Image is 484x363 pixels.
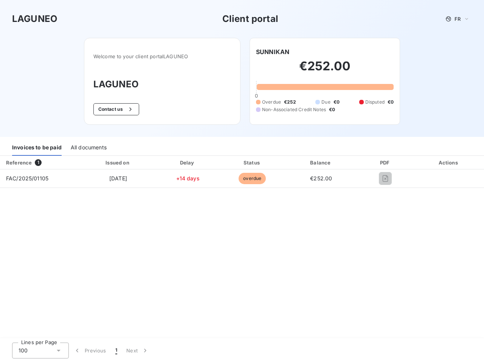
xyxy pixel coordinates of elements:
div: Balance [287,159,356,166]
div: PDF [358,159,412,166]
button: 1 [111,343,122,358]
div: Reference [6,160,32,166]
h6: SUNNIKAN [256,47,289,56]
span: +14 days [176,175,200,181]
div: Delay [158,159,218,166]
div: Invoices to be paid [12,140,62,156]
h3: Client portal [222,12,278,26]
h3: LAGUNEO [93,78,231,91]
span: €252 [284,99,296,105]
span: [DATE] [109,175,127,181]
span: 1 [35,159,42,166]
span: Welcome to your client portal LAGUNEO [93,53,231,59]
span: overdue [239,173,266,184]
button: Previous [69,343,111,358]
span: Overdue [262,99,281,105]
div: Issued on [82,159,155,166]
span: FR [455,16,461,22]
span: Disputed [365,99,385,105]
span: 1 [115,347,117,354]
button: Contact us [93,103,139,115]
span: Due [321,99,330,105]
span: €0 [329,106,335,113]
h3: LAGUNEO [12,12,57,26]
span: €252.00 [310,175,332,181]
span: Non-Associated Credit Notes [262,106,326,113]
button: Next [122,343,154,358]
span: 0 [255,93,258,99]
span: 100 [19,347,28,354]
span: €0 [334,99,340,105]
h2: €252.00 [256,59,394,81]
span: €0 [388,99,394,105]
div: Actions [415,159,482,166]
span: FAC/2025/01105 [6,175,48,181]
div: Status [221,159,284,166]
div: All documents [71,140,107,156]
